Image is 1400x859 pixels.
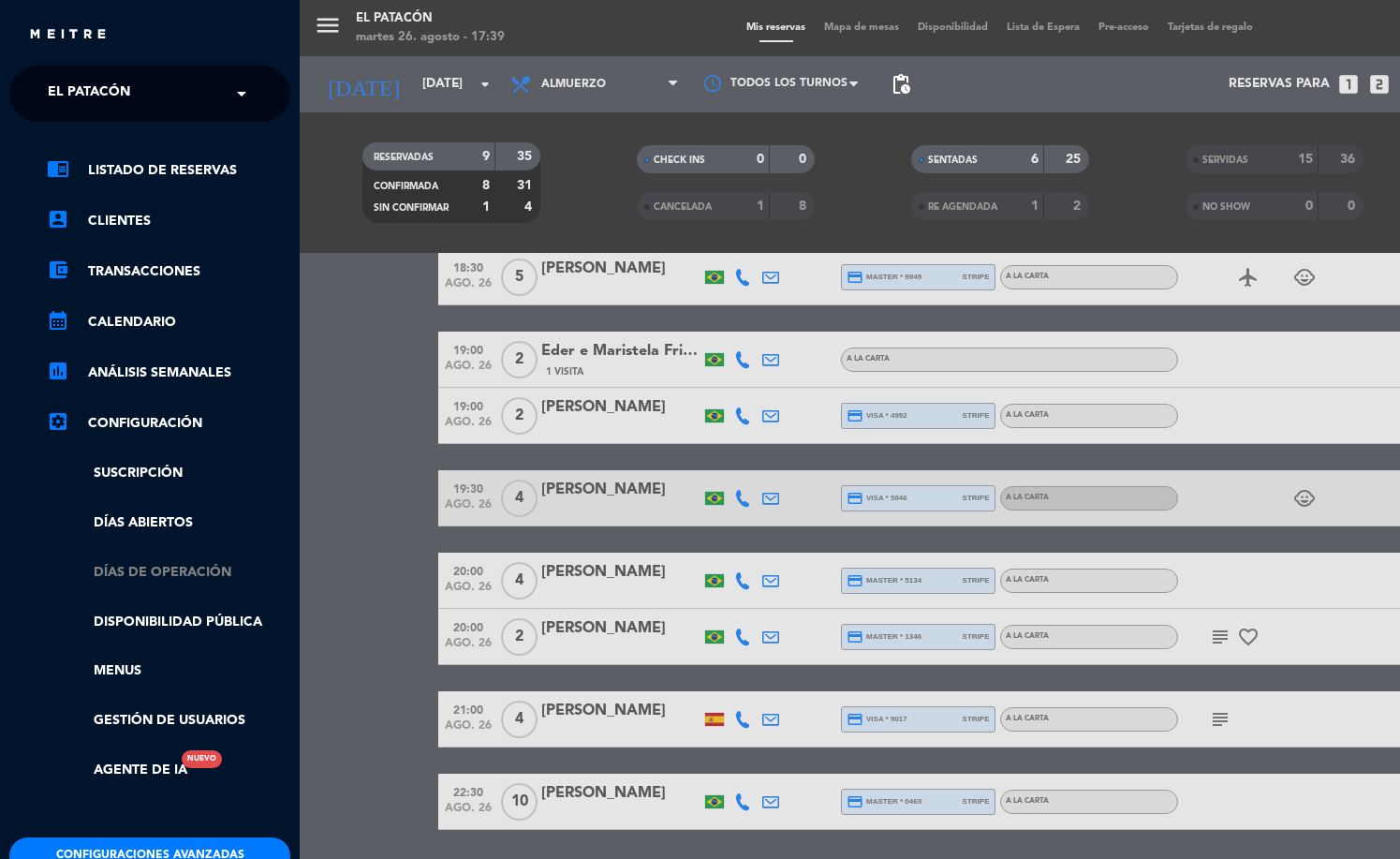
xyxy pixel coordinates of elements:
a: Días abiertos [47,512,290,534]
i: chrome_reader_mode [47,157,69,180]
a: account_balance_walletTransacciones [47,260,290,283]
i: calendar_month [47,309,69,332]
i: settings_applications [47,410,69,433]
a: Días de Operación [47,562,290,584]
i: account_balance_wallet [47,259,69,281]
i: account_box [47,208,69,230]
a: Suscripción [47,463,290,484]
a: Menus [47,660,290,682]
a: account_boxClientes [47,210,290,232]
div: Nuevo [182,750,222,768]
span: pending_actions [890,73,912,96]
span: El Patacón [48,74,130,113]
a: Gestión de usuarios [47,710,290,732]
a: chrome_reader_modeListado de Reservas [47,159,290,182]
a: Configuración [47,412,290,435]
a: assessmentANÁLISIS SEMANALES [47,362,290,384]
img: MEITRE [28,28,108,42]
i: assessment [47,360,69,382]
a: Disponibilidad pública [47,612,290,633]
a: Agente de IANuevo [47,760,187,781]
a: calendar_monthCalendario [47,311,290,333]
